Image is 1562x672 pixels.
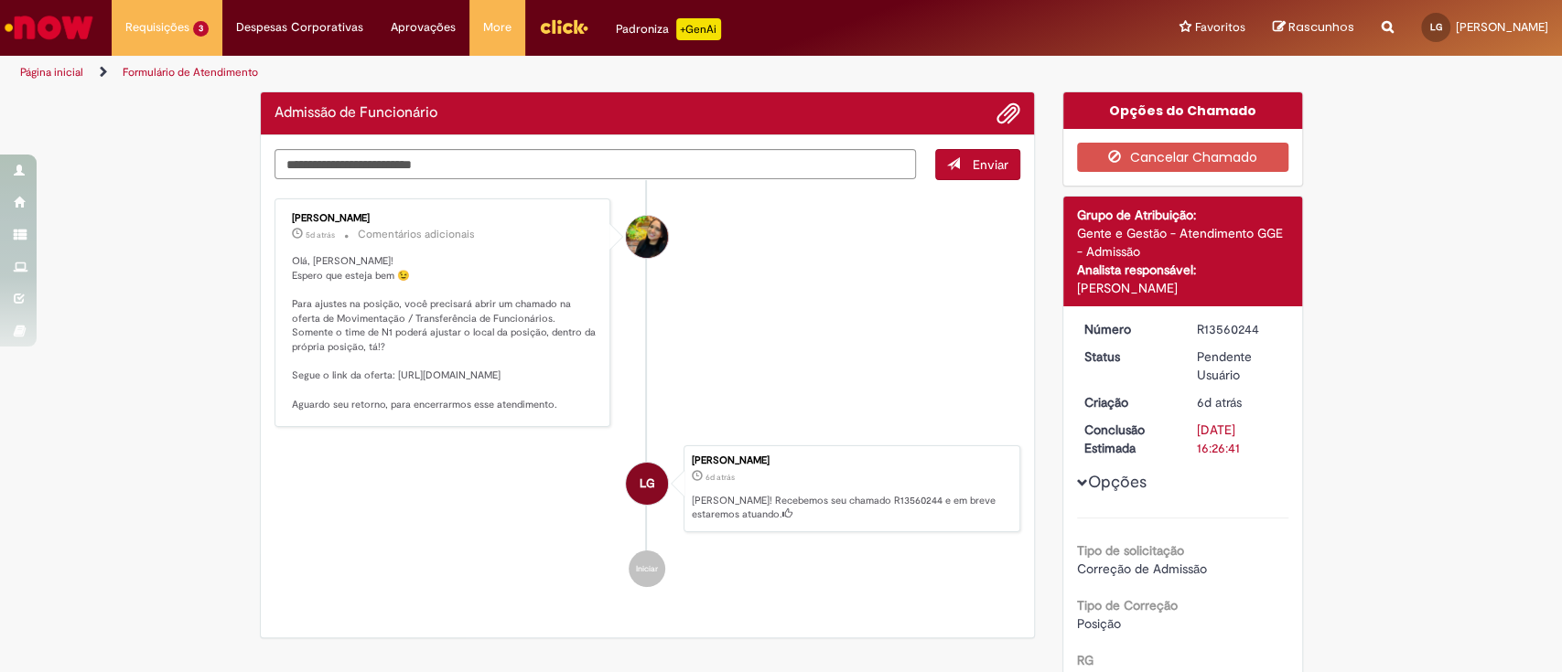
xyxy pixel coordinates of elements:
p: Olá, [PERSON_NAME]! Espero que esteja bem 😉 Para ajustes na posição, você precisará abrir um cham... [292,254,597,412]
span: Rascunhos [1288,18,1354,36]
a: Formulário de Atendimento [123,65,258,80]
p: +GenAi [676,18,721,40]
b: RG [1077,652,1093,668]
button: Enviar [935,149,1020,180]
span: 6d atrás [706,472,735,483]
h2: Admissão de Funcionário Histórico de tíquete [275,105,437,122]
p: [PERSON_NAME]! Recebemos seu chamado R13560244 e em breve estaremos atuando. [692,494,1010,522]
span: 5d atrás [306,229,335,240]
b: Tipo de solicitação [1077,542,1184,559]
div: Grupo de Atribuição: [1077,206,1288,224]
div: [PERSON_NAME] [1077,279,1288,297]
dt: Criação [1071,393,1183,411]
time: 24/09/2025 11:02:07 [306,229,335,240]
small: Comentários adicionais [358,227,475,242]
span: Despesas Corporativas [236,18,363,37]
button: Adicionar anexos [996,101,1020,125]
span: Aprovações [391,18,456,37]
span: LG [1430,21,1442,33]
time: 23/09/2025 16:26:38 [1197,394,1242,411]
dt: Status [1071,347,1183,366]
dt: Número [1071,320,1183,338]
span: Correção de Admissão [1077,560,1207,577]
span: 3 [193,21,209,37]
dt: Conclusão Estimada [1071,421,1183,457]
span: Enviar [973,156,1008,173]
div: Gente e Gestão - Atendimento GGE - Admissão [1077,224,1288,261]
li: Luisa Fiori De Godoy [275,445,1021,533]
div: [DATE] 16:26:41 [1197,421,1282,457]
div: 23/09/2025 16:26:38 [1197,393,1282,411]
div: Analista responsável: [1077,261,1288,279]
div: R13560244 [1197,320,1282,338]
div: [PERSON_NAME] [692,455,1010,466]
div: [PERSON_NAME] [292,213,597,224]
a: Rascunhos [1273,19,1354,37]
textarea: Digite sua mensagem aqui... [275,149,917,180]
span: 6d atrás [1197,394,1242,411]
ul: Trilhas de página [14,56,1028,90]
span: Requisições [125,18,189,37]
div: Taila De Azevedo Dos Santos [626,216,668,258]
span: Posição [1077,615,1121,632]
button: Cancelar Chamado [1077,143,1288,172]
a: Página inicial [20,65,83,80]
span: [PERSON_NAME] [1456,19,1548,35]
div: Opções do Chamado [1063,92,1302,129]
ul: Histórico de tíquete [275,180,1021,605]
img: ServiceNow [2,9,96,46]
div: Pendente Usuário [1197,347,1282,384]
span: LG [640,462,655,506]
span: More [483,18,512,37]
img: click_logo_yellow_360x200.png [539,13,588,40]
span: Favoritos [1195,18,1245,37]
div: Luisa Fiori De Godoy [626,463,668,505]
b: Tipo de Correção [1077,597,1178,613]
div: Padroniza [616,18,721,40]
time: 23/09/2025 16:26:38 [706,472,735,483]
